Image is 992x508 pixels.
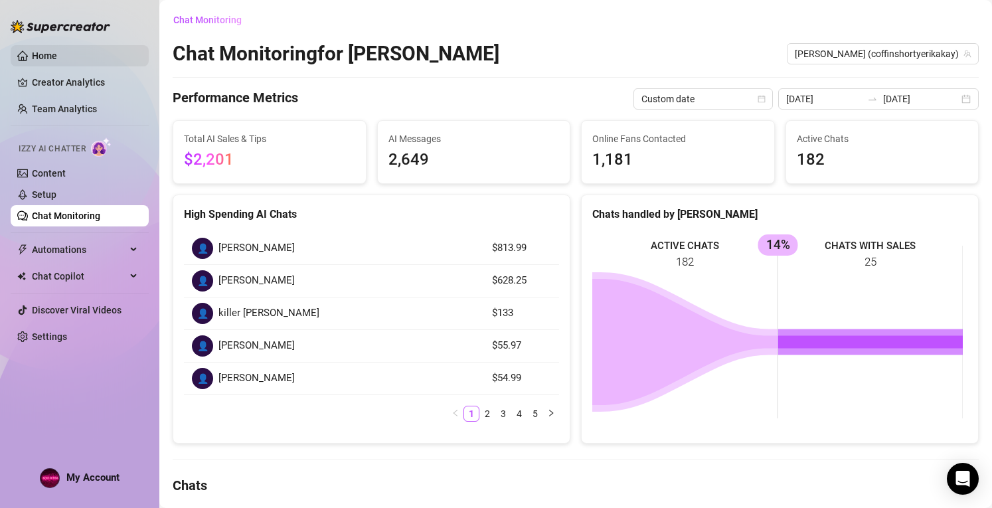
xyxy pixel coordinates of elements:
[192,270,213,292] div: 👤
[496,406,511,421] a: 3
[218,305,319,321] span: killer [PERSON_NAME]
[184,131,355,146] span: Total AI Sales & Tips
[184,150,234,169] span: $2,201
[17,272,26,281] img: Chat Copilot
[192,303,213,324] div: 👤
[173,15,242,25] span: Chat Monitoring
[867,94,878,104] span: to
[32,211,100,221] a: Chat Monitoring
[32,266,126,287] span: Chat Copilot
[492,240,551,256] article: $813.99
[66,471,120,483] span: My Account
[218,338,295,354] span: [PERSON_NAME]
[867,94,878,104] span: swap-right
[388,131,560,146] span: AI Messages
[641,89,765,109] span: Custom date
[32,331,67,342] a: Settings
[32,50,57,61] a: Home
[218,273,295,289] span: [PERSON_NAME]
[173,476,979,495] h4: Chats
[463,406,479,422] li: 1
[173,41,499,66] h2: Chat Monitoring for [PERSON_NAME]
[448,406,463,422] li: Previous Page
[41,469,59,487] img: ALV-UjVlPtxH-_Nlqfy9CICogipDUGL_L13f3IDn8N4nNH02lWWhw7f7mqPRmqT6yC5dk_z_t23t4RP6aT6uTLO-0lWGgQaMn...
[32,189,56,200] a: Setup
[388,147,560,173] span: 2,649
[495,406,511,422] li: 3
[218,371,295,386] span: [PERSON_NAME]
[11,20,110,33] img: logo-BBDzfeDw.svg
[528,406,542,421] a: 5
[32,239,126,260] span: Automations
[492,338,551,354] article: $55.97
[192,238,213,259] div: 👤
[547,409,555,417] span: right
[32,305,122,315] a: Discover Viral Videos
[797,131,968,146] span: Active Chats
[963,50,971,58] span: team
[17,244,28,255] span: thunderbolt
[448,406,463,422] button: left
[947,463,979,495] div: Open Intercom Messenger
[479,406,495,422] li: 2
[19,143,86,155] span: Izzy AI Chatter
[32,168,66,179] a: Content
[511,406,527,422] li: 4
[592,206,967,222] div: Chats handled by [PERSON_NAME]
[512,406,527,421] a: 4
[883,92,959,106] input: End date
[192,368,213,389] div: 👤
[184,206,559,222] div: High Spending AI Chats
[91,137,112,157] img: AI Chatter
[527,406,543,422] li: 5
[452,409,459,417] span: left
[492,305,551,321] article: $133
[32,72,138,93] a: Creator Analytics
[758,95,766,103] span: calendar
[173,88,298,110] h4: Performance Metrics
[592,147,764,173] span: 1,181
[218,240,295,256] span: [PERSON_NAME]
[795,44,971,64] span: Erika (coffinshortyerikakay)
[32,104,97,114] a: Team Analytics
[480,406,495,421] a: 2
[192,335,213,357] div: 👤
[797,147,968,173] span: 182
[786,92,862,106] input: Start date
[464,406,479,421] a: 1
[543,406,559,422] li: Next Page
[492,371,551,386] article: $54.99
[592,131,764,146] span: Online Fans Contacted
[173,9,252,31] button: Chat Monitoring
[492,273,551,289] article: $628.25
[543,406,559,422] button: right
